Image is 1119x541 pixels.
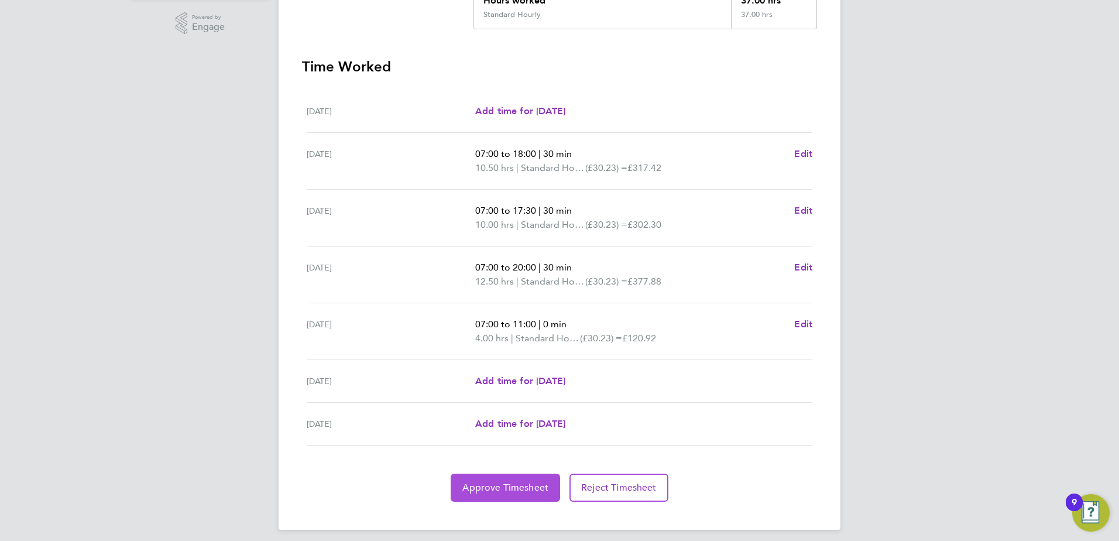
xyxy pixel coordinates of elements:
span: (£30.23) = [585,162,627,173]
div: Standard Hourly [483,10,541,19]
span: Add time for [DATE] [475,418,565,429]
h3: Time Worked [302,57,817,76]
a: Add time for [DATE] [475,374,565,388]
span: Standard Hourly [521,218,585,232]
div: [DATE] [307,317,475,345]
span: | [538,205,541,216]
div: [DATE] [307,147,475,175]
span: Edit [794,319,812,330]
div: 9 [1072,502,1077,518]
span: | [516,219,519,230]
span: | [511,333,513,344]
span: Standard Hourly [521,275,585,289]
span: Standard Hourly [521,161,585,175]
span: Engage [192,22,225,32]
div: [DATE] [307,104,475,118]
span: 07:00 to 11:00 [475,319,536,330]
a: Edit [794,317,812,331]
div: [DATE] [307,261,475,289]
span: Edit [794,148,812,159]
span: Powered by [192,12,225,22]
span: | [516,162,519,173]
a: Add time for [DATE] [475,104,565,118]
span: Edit [794,205,812,216]
span: 12.50 hrs [475,276,514,287]
span: 4.00 hrs [475,333,509,344]
span: 07:00 to 17:30 [475,205,536,216]
div: [DATE] [307,204,475,232]
span: Add time for [DATE] [475,375,565,386]
span: Approve Timesheet [462,482,548,494]
button: Approve Timesheet [451,474,560,502]
button: Reject Timesheet [569,474,668,502]
span: 30 min [543,205,572,216]
a: Edit [794,261,812,275]
div: 37.00 hrs [731,10,816,29]
span: (£30.23) = [585,276,627,287]
span: £377.88 [627,276,661,287]
span: 10.00 hrs [475,219,514,230]
span: | [538,262,541,273]
a: Edit [794,204,812,218]
span: £120.92 [622,333,656,344]
a: Edit [794,147,812,161]
span: 30 min [543,262,572,273]
span: 07:00 to 20:00 [475,262,536,273]
a: Add time for [DATE] [475,417,565,431]
button: Open Resource Center, 9 new notifications [1072,494,1110,532]
span: Edit [794,262,812,273]
span: (£30.23) = [580,333,622,344]
span: £302.30 [627,219,661,230]
span: 30 min [543,148,572,159]
div: [DATE] [307,374,475,388]
span: | [538,148,541,159]
span: 07:00 to 18:00 [475,148,536,159]
div: [DATE] [307,417,475,431]
span: £317.42 [627,162,661,173]
span: Reject Timesheet [581,482,657,494]
span: 10.50 hrs [475,162,514,173]
span: Standard Hourly [516,331,580,345]
span: (£30.23) = [585,219,627,230]
span: | [538,319,541,330]
span: | [516,276,519,287]
a: Powered byEngage [176,12,225,35]
span: 0 min [543,319,567,330]
span: Add time for [DATE] [475,105,565,117]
